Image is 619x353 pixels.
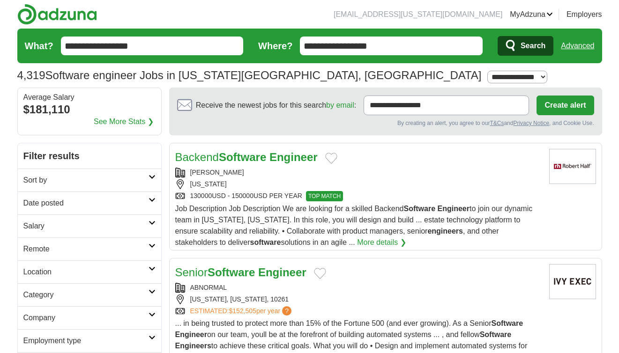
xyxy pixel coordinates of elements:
button: Search [498,36,553,56]
span: Receive the newest jobs for this search : [196,100,356,111]
a: Remote [18,237,161,260]
li: [EMAIL_ADDRESS][US_STATE][DOMAIN_NAME] [334,9,502,20]
a: Employers [567,9,602,20]
a: Employment type [18,329,161,352]
h2: Date posted [23,198,149,209]
h1: Software engineer Jobs in [US_STATE][GEOGRAPHIC_DATA], [GEOGRAPHIC_DATA] [17,69,482,81]
div: ABNORMAL [175,283,542,293]
span: $152,505 [229,307,256,315]
h2: Filter results [18,143,161,169]
button: Add to favorite jobs [325,153,337,164]
button: Add to favorite jobs [314,268,326,279]
strong: Engineer [175,331,207,338]
img: Robert Half logo [549,149,596,184]
button: Create alert [537,96,594,115]
div: Average Salary [23,94,156,101]
a: Salary [18,214,161,237]
strong: Software [208,266,255,279]
div: By creating an alert, you agree to our and , and Cookie Use. [177,119,594,127]
strong: Engineer [437,205,469,213]
a: ESTIMATED:$152,505per year? [190,306,294,316]
strong: Software [403,205,435,213]
a: Location [18,260,161,283]
h2: Category [23,289,149,301]
strong: Software [480,331,512,338]
div: [US_STATE] [175,179,542,189]
div: $181,110 [23,101,156,118]
label: Where? [258,39,292,53]
a: Date posted [18,191,161,214]
a: Company [18,306,161,329]
h2: Company [23,312,149,324]
strong: engineers [427,227,463,235]
span: TOP MATCH [306,191,343,201]
a: Category [18,283,161,306]
strong: Engineer [269,151,318,163]
h2: Employment type [23,335,149,346]
span: Job Description Job Description We are looking for a skilled Backend to join our dynamic team in ... [175,205,533,246]
h2: Salary [23,221,149,232]
h2: Remote [23,243,149,255]
a: See More Stats ❯ [94,116,154,127]
a: [PERSON_NAME] [190,169,244,176]
a: SeniorSoftware Engineer [175,266,306,279]
h2: Sort by [23,175,149,186]
a: T&Cs [490,120,504,126]
strong: software [250,238,281,246]
label: What? [25,39,53,53]
a: Advanced [561,37,594,55]
strong: Engineer [258,266,306,279]
a: by email [326,101,354,109]
div: [US_STATE], [US_STATE], 10261 [175,294,542,304]
a: BackendSoftware Engineer [175,151,318,163]
a: Sort by [18,169,161,191]
a: MyAdzuna [510,9,553,20]
span: ? [282,306,291,316]
a: Privacy Notice [513,120,549,126]
strong: Software [492,319,523,327]
strong: Software [219,151,266,163]
a: More details ❯ [357,237,406,248]
span: Search [521,37,545,55]
img: Adzuna logo [17,4,97,25]
strong: Engineers [175,342,211,350]
img: Company logo [549,264,596,299]
div: 130000USD - 150000USD PER YEAR [175,191,542,201]
span: 4,319 [17,67,45,84]
h2: Location [23,266,149,278]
